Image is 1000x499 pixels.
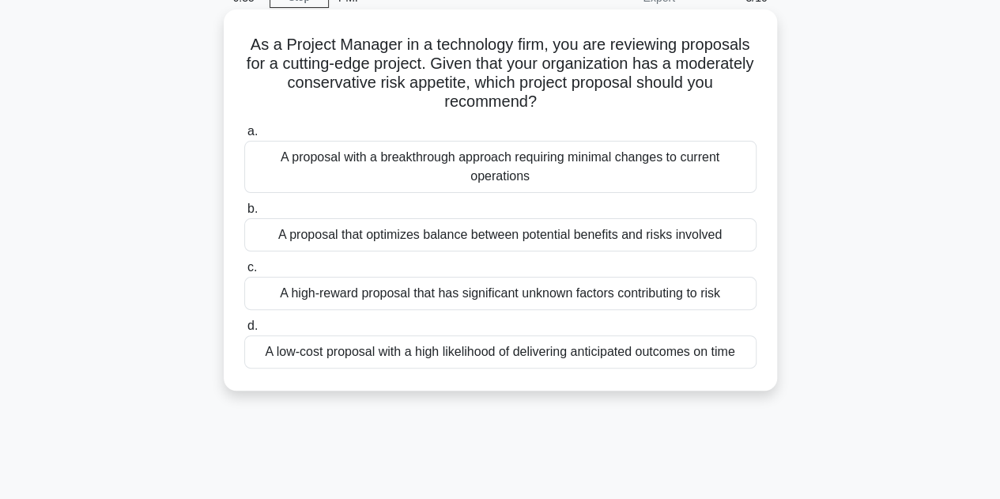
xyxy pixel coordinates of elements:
[244,141,757,193] div: A proposal with a breakthrough approach requiring minimal changes to current operations
[247,260,257,274] span: c.
[243,35,758,112] h5: As a Project Manager in a technology firm, you are reviewing proposals for a cutting-edge project...
[247,202,258,215] span: b.
[247,319,258,332] span: d.
[244,218,757,251] div: A proposal that optimizes balance between potential benefits and risks involved
[244,335,757,369] div: A low-cost proposal with a high likelihood of delivering anticipated outcomes on time
[247,124,258,138] span: a.
[244,277,757,310] div: A high-reward proposal that has significant unknown factors contributing to risk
